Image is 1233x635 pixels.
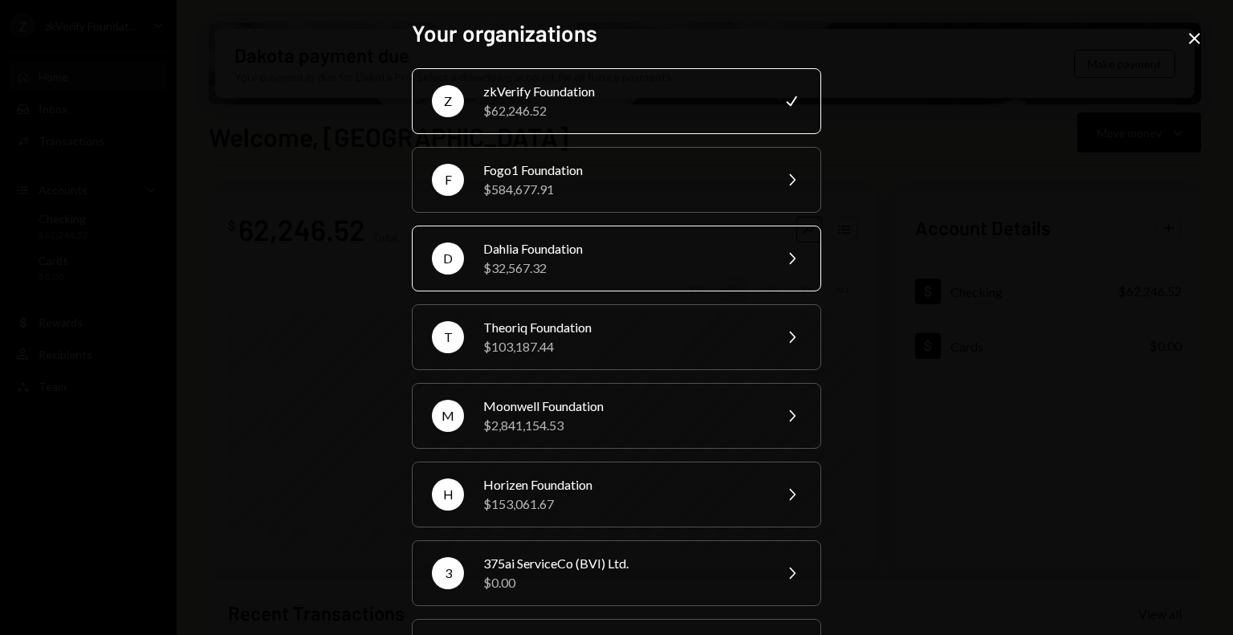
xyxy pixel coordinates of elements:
div: Z [432,85,464,117]
button: DDahlia Foundation$32,567.32 [412,226,821,291]
div: 375ai ServiceCo (BVI) Ltd. [483,554,763,573]
div: $584,677.91 [483,180,763,199]
button: MMoonwell Foundation$2,841,154.53 [412,383,821,449]
button: TTheoriq Foundation$103,187.44 [412,304,821,370]
div: H [432,478,464,511]
div: Fogo1 Foundation [483,161,763,180]
div: $103,187.44 [483,337,763,356]
div: Dahlia Foundation [483,239,763,258]
div: zkVerify Foundation [483,82,763,101]
h2: Your organizations [412,18,821,49]
div: $62,246.52 [483,101,763,120]
div: D [432,242,464,275]
button: 3375ai ServiceCo (BVI) Ltd.$0.00 [412,540,821,606]
div: M [432,400,464,432]
div: $2,841,154.53 [483,416,763,435]
div: $153,061.67 [483,495,763,514]
div: F [432,164,464,196]
div: Theoriq Foundation [483,318,763,337]
div: $32,567.32 [483,258,763,278]
div: $0.00 [483,573,763,592]
div: 3 [432,557,464,589]
div: Moonwell Foundation [483,397,763,416]
button: HHorizen Foundation$153,061.67 [412,462,821,527]
button: ZzkVerify Foundation$62,246.52 [412,68,821,134]
div: Horizen Foundation [483,475,763,495]
button: FFogo1 Foundation$584,677.91 [412,147,821,213]
div: T [432,321,464,353]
